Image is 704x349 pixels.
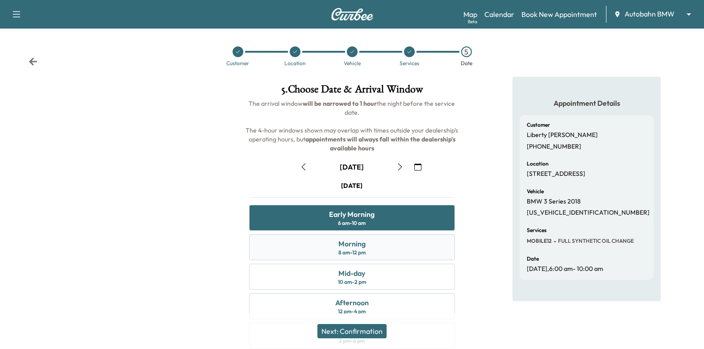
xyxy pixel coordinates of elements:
[520,98,654,108] h5: Appointment Details
[461,61,472,66] div: Date
[338,238,366,249] div: Morning
[242,84,462,99] h1: 5 . Choose Date & Arrival Window
[335,297,369,308] div: Afternoon
[527,189,544,194] h6: Vehicle
[556,237,634,245] span: FULL SYNTHETIC OIL CHANGE
[461,46,472,57] div: 5
[338,308,366,315] div: 12 pm - 4 pm
[226,61,249,66] div: Customer
[527,228,546,233] h6: Services
[527,198,581,206] p: BMW 3 Series 2018
[29,57,37,66] div: Back
[284,61,306,66] div: Location
[338,278,366,286] div: 10 am - 2 pm
[552,237,556,245] span: -
[521,9,597,20] a: Book New Appointment
[527,170,585,178] p: [STREET_ADDRESS]
[338,249,366,256] div: 8 am - 12 pm
[340,162,364,172] div: [DATE]
[527,161,549,166] h6: Location
[527,237,552,245] span: MOBILE12
[527,122,550,128] h6: Customer
[527,143,581,151] p: [PHONE_NUMBER]
[331,8,374,21] img: Curbee Logo
[527,209,650,217] p: [US_VEHICLE_IDENTIFICATION_NUMBER]
[338,220,366,227] div: 6 am - 10 am
[329,209,375,220] div: Early Morning
[303,100,377,108] b: will be narrowed to 1 hour
[484,9,514,20] a: Calendar
[344,61,361,66] div: Vehicle
[305,135,457,152] b: appointments will always fall within the dealership's available hours
[338,268,365,278] div: Mid-day
[468,18,477,25] div: Beta
[463,9,477,20] a: MapBeta
[527,265,603,273] p: [DATE] , 6:00 am - 10:00 am
[400,61,419,66] div: Services
[527,131,598,139] p: Liberty [PERSON_NAME]
[625,9,675,19] span: Autobahn BMW
[527,256,539,262] h6: Date
[317,324,387,338] button: Next: Confirmation
[341,181,362,190] div: [DATE]
[246,100,459,152] span: The arrival window the night before the service date. The 4-hour windows shown may overlap with t...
